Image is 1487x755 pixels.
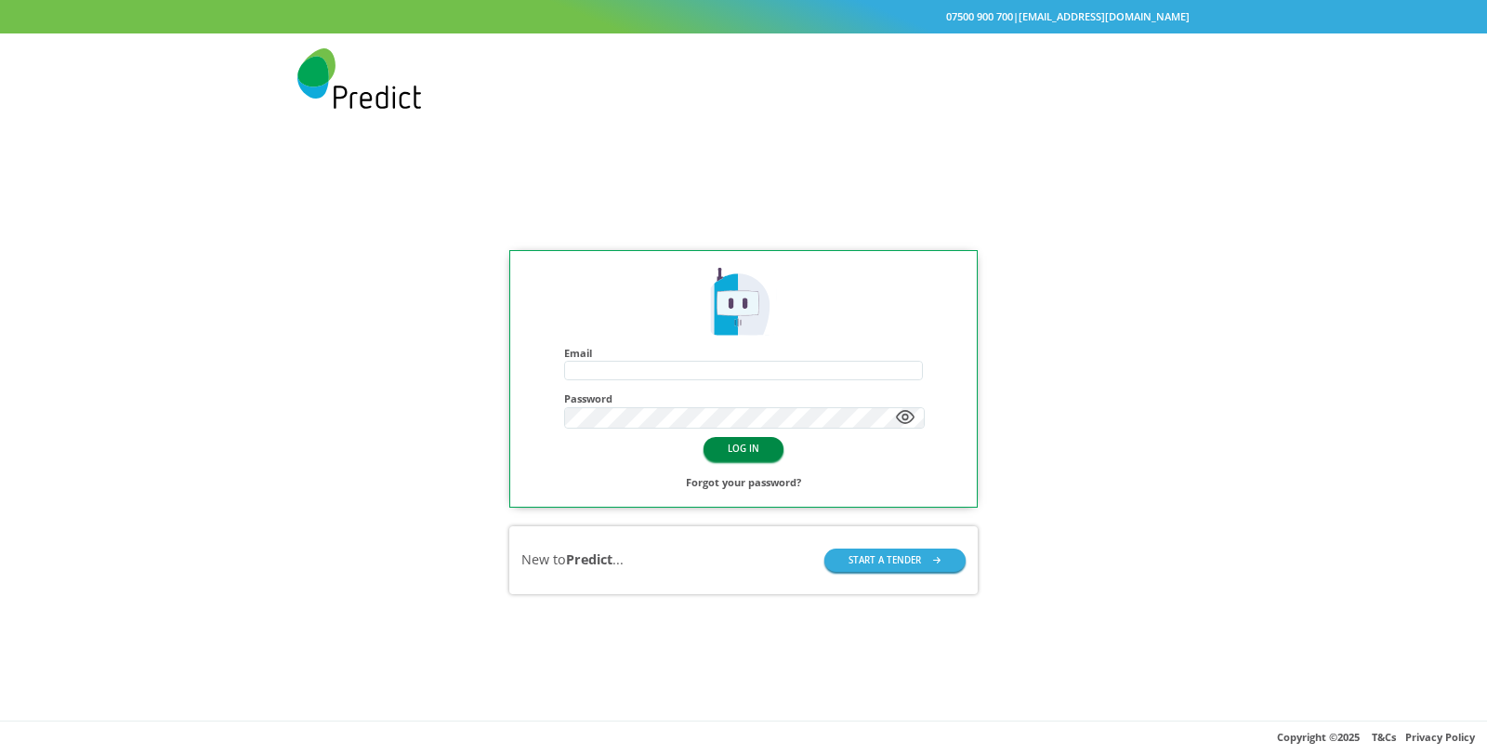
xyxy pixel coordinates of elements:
a: Forgot your password? [686,473,801,493]
div: New to ... [521,550,624,570]
a: [EMAIL_ADDRESS][DOMAIN_NAME] [1019,9,1190,23]
a: 07500 900 700 [946,9,1013,23]
button: START A TENDER [824,549,966,572]
h4: Email [564,347,923,359]
h4: Password [564,392,925,404]
img: Predict Mobile [297,48,421,109]
b: Predict [566,550,612,568]
div: | [297,7,1190,27]
button: LOG IN [704,437,783,460]
img: Predict Mobile [705,265,781,340]
a: Privacy Policy [1405,730,1475,744]
a: T&Cs [1372,730,1396,744]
